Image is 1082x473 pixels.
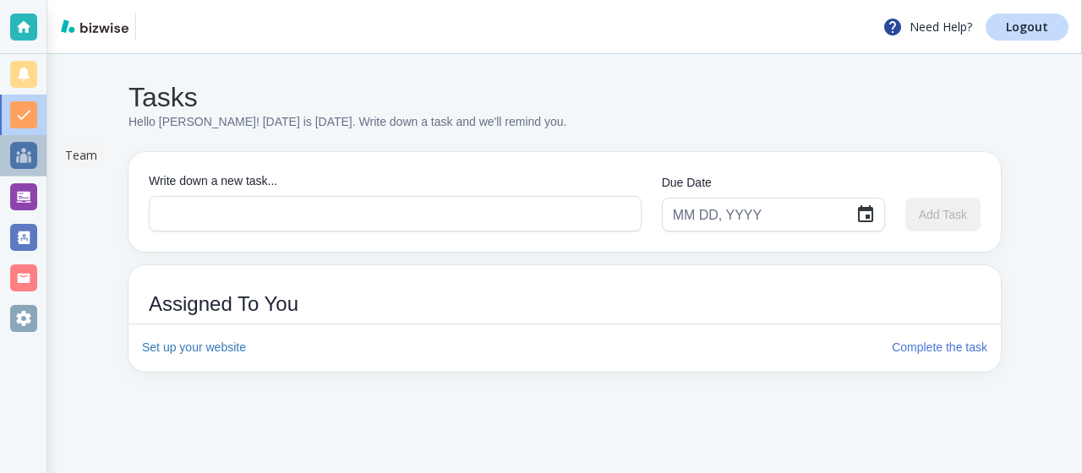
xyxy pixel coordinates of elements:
a: Set up your websiteComplete the task [128,324,1001,372]
img: bizwise [61,19,128,33]
p: Logout [1006,21,1048,33]
p: Need Help? [883,17,972,37]
p: Team [65,147,97,164]
p: Hello [PERSON_NAME]! [DATE] is [DATE]. Write down a task and we'll remind you. [128,113,567,132]
h6: Set up your website [142,339,878,357]
span: Enter a title [905,198,981,231]
h6: Complete the task [892,339,987,357]
button: Choose date [849,198,883,231]
a: Logout [986,14,1068,41]
img: Dunnington Consulting [143,14,213,41]
h4: Tasks [128,81,567,113]
span: Assigned To You [149,292,981,317]
input: MM DD, YYYY [673,198,842,231]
